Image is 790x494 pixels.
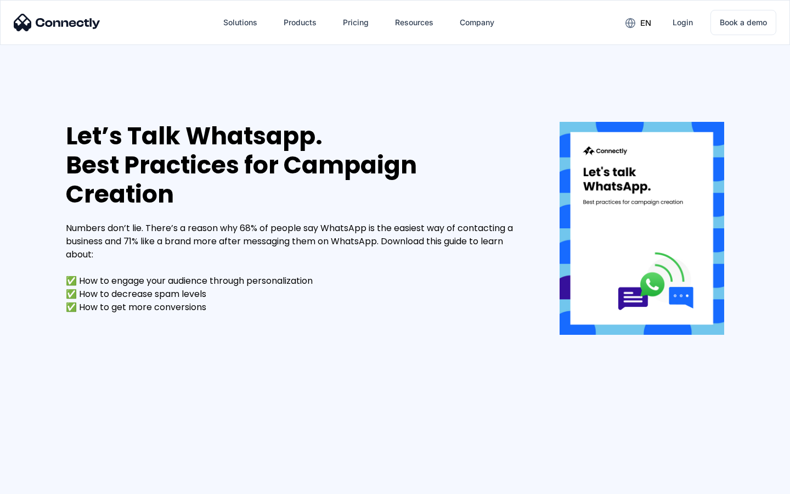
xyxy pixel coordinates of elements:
div: Let’s Talk Whatsapp. Best Practices for Campaign Creation [66,122,527,209]
div: en [640,15,651,31]
aside: Language selected: English [11,475,66,490]
div: Numbers don’t lie. There’s a reason why 68% of people say WhatsApp is the easiest way of contacti... [66,222,527,314]
a: Pricing [334,9,377,36]
div: Resources [395,15,433,30]
a: Login [664,9,702,36]
ul: Language list [22,475,66,490]
div: Products [284,15,317,30]
div: Company [460,15,494,30]
div: Pricing [343,15,369,30]
a: Book a demo [710,10,776,35]
img: Connectly Logo [14,14,100,31]
div: Login [673,15,693,30]
div: Solutions [223,15,257,30]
